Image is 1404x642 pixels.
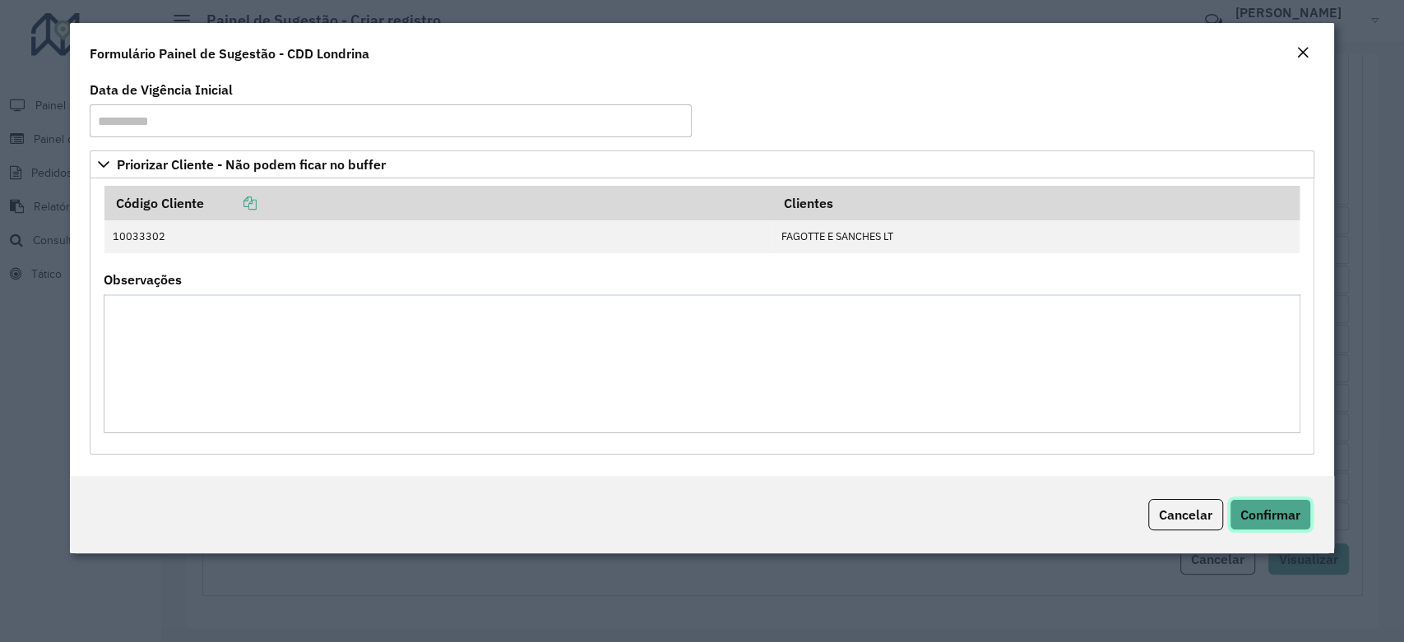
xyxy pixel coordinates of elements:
span: Priorizar Cliente - Não podem ficar no buffer [117,158,386,171]
em: Fechar [1296,46,1309,59]
td: FAGOTTE E SANCHES LT [772,220,1300,253]
h4: Formulário Painel de Sugestão - CDD Londrina [90,44,369,63]
label: Data de Vigência Inicial [90,80,233,99]
button: Cancelar [1148,499,1223,530]
a: Priorizar Cliente - Não podem ficar no buffer [90,150,1314,178]
span: Cancelar [1159,506,1212,523]
button: Close [1291,43,1314,64]
th: Clientes [772,186,1300,220]
a: Copiar [204,195,257,211]
label: Observações [104,270,182,289]
th: Código Cliente [104,186,772,220]
div: Priorizar Cliente - Não podem ficar no buffer [90,178,1314,455]
span: Confirmar [1240,506,1300,523]
td: 10033302 [104,220,772,253]
button: Confirmar [1230,499,1311,530]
